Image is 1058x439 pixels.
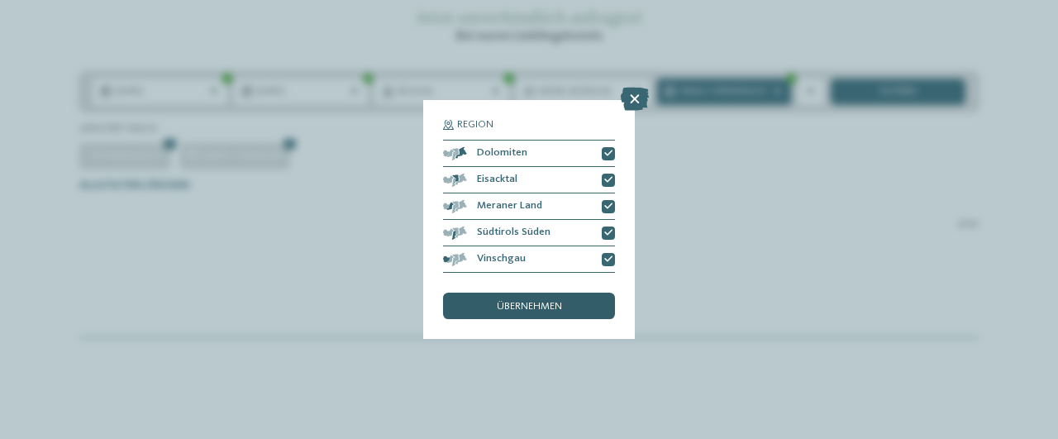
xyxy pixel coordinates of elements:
[497,302,562,313] span: übernehmen
[477,174,517,185] span: Eisacktal
[477,201,542,212] span: Meraner Land
[477,148,527,159] span: Dolomiten
[477,227,550,238] span: Südtirols Süden
[477,254,526,265] span: Vinschgau
[457,120,493,131] span: Region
